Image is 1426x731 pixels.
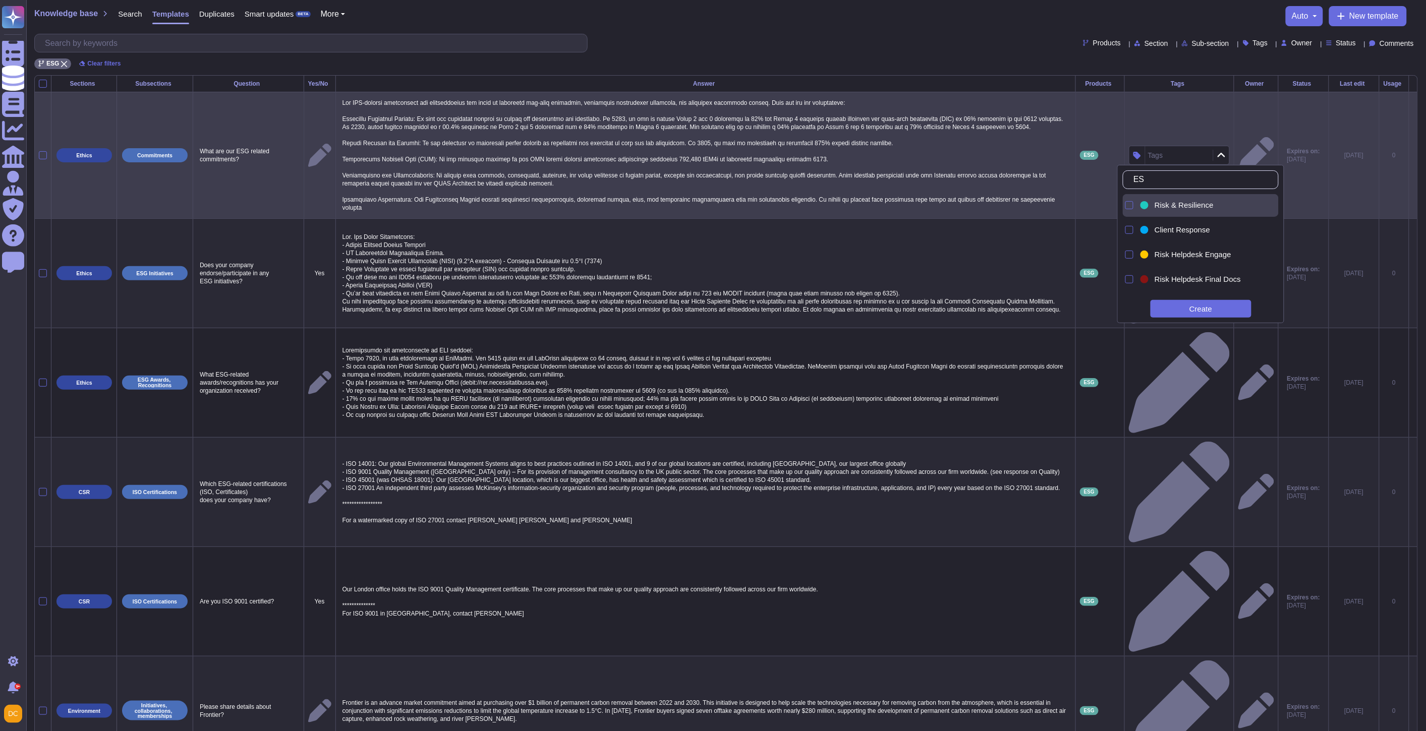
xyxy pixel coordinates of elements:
[55,81,112,87] div: Sections
[4,705,22,723] img: user
[1384,151,1405,159] div: 0
[1084,153,1095,158] span: ESG
[1333,707,1375,715] div: [DATE]
[1138,293,1268,316] div: ESG
[321,10,339,18] span: More
[118,10,142,18] span: Search
[1333,81,1375,87] div: Last edit
[340,457,1071,527] p: - ISO 14001: Our global Environmental Management Systems aligns to best practices outlined in ISO...
[1192,40,1229,47] span: Sub-section
[340,81,1071,87] div: Answer
[197,81,300,87] div: Question
[46,60,59,67] span: ESG
[1155,275,1264,284] div: Risk Helpdesk Final Docs
[1093,39,1121,46] span: Products
[1138,243,1268,266] div: Risk Helpdesk Engage
[1336,39,1356,46] span: Status
[1155,225,1264,234] div: Client Response
[1329,6,1407,26] button: New template
[87,60,121,67] span: Clear filters
[1155,250,1264,259] div: Risk Helpdesk Engage
[199,10,235,18] span: Duplicates
[15,684,21,690] div: 9+
[340,583,1071,620] p: Our London office holds the ISO 9001 Quality Management certificate. The core processes that make...
[1291,39,1312,46] span: Owner
[1287,711,1320,719] span: [DATE]
[1287,273,1320,281] span: [DATE]
[133,599,177,604] p: ISO Certifications
[1138,268,1268,291] div: Risk Helpdesk Final Docs
[1080,81,1120,87] div: Products
[34,10,98,18] span: Knowledge base
[1384,379,1405,387] div: 0
[1287,601,1320,610] span: [DATE]
[340,696,1071,725] p: Frontier is an advance market commitment aimed at purchasing over $1 billion of permanent carbon ...
[340,96,1071,214] p: Lor IPS-dolorsi ametconsect adi elitseddoeius tem incid ut laboreetd mag-aliq enimadmin, veniamqu...
[1292,12,1308,20] span: auto
[1138,249,1151,261] div: Risk Helpdesk Engage
[1283,81,1325,87] div: Status
[1287,703,1320,711] span: Expires on:
[340,230,1071,316] p: Lor. Ips Dolor Sitametcons: - Adipis Elitsed Doeius Tempori - UT Laboreetdol Magnaaliqua Enima. -...
[68,708,100,714] p: Environment
[1287,593,1320,601] span: Expires on:
[1084,708,1095,713] span: ESG
[197,477,300,507] p: Which ESG-related certifications (ISO, Certificates) does your company have?
[126,703,184,719] p: Initiatives, collaborations, memberships
[1155,201,1264,210] div: Risk & Resilience
[1155,250,1231,259] span: Risk Helpdesk Engage
[1148,151,1163,159] div: Tags
[1287,492,1320,500] span: [DATE]
[1384,597,1405,605] div: 0
[76,153,92,158] p: Ethics
[197,700,300,721] p: Please share details about Frontier?
[308,81,331,87] div: Yes/No
[1384,488,1405,496] div: 0
[1138,219,1268,241] div: Client Response
[1333,151,1375,159] div: [DATE]
[1084,380,1095,385] span: ESG
[1384,707,1405,715] div: 0
[1292,12,1317,20] button: auto
[1253,39,1268,46] span: Tags
[1333,269,1375,277] div: [DATE]
[245,10,294,18] span: Smart updates
[1138,224,1151,236] div: Client Response
[79,599,90,604] p: CSR
[133,490,177,495] p: ISO Certifications
[340,344,1071,421] p: Loremipsumdo sit ametconsecte ad ELI seddoei: - Tempo 7920, in utla etdoloremagn al EniMadmi. Ven...
[1349,12,1399,20] span: New template
[1287,147,1320,155] span: Expires on:
[136,271,174,276] p: ESG Initiatives
[296,11,310,17] div: BETA
[152,10,189,18] span: Templates
[1384,81,1405,87] div: Usage
[1380,40,1414,47] span: Comments
[1155,275,1241,284] span: Risk Helpdesk Final Docs
[1238,81,1274,87] div: Owner
[121,81,189,87] div: Subsections
[1384,269,1405,277] div: 0
[1155,225,1210,234] span: Client Response
[1333,488,1375,496] div: [DATE]
[1129,81,1230,87] div: Tags
[1333,379,1375,387] div: [DATE]
[1084,490,1095,495] span: ESG
[40,34,587,52] input: Search by keywords
[79,490,90,495] p: CSR
[1145,40,1168,47] span: Section
[1287,265,1320,273] span: Expires on:
[1128,171,1278,189] input: Search by keywords
[1084,599,1095,604] span: ESG
[1138,194,1268,217] div: Risk & Resilience
[126,377,184,388] p: ESG Awards, Recognitions
[1084,271,1095,276] span: ESG
[1287,375,1320,383] span: Expires on:
[197,595,300,608] p: Are you ISO 9001 certified?
[76,271,92,276] p: Ethics
[308,269,331,277] p: Yes
[1151,300,1251,318] div: Create
[1287,383,1320,391] span: [DATE]
[1138,199,1151,211] div: Risk & Resilience
[1138,273,1151,285] div: Risk Helpdesk Final Docs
